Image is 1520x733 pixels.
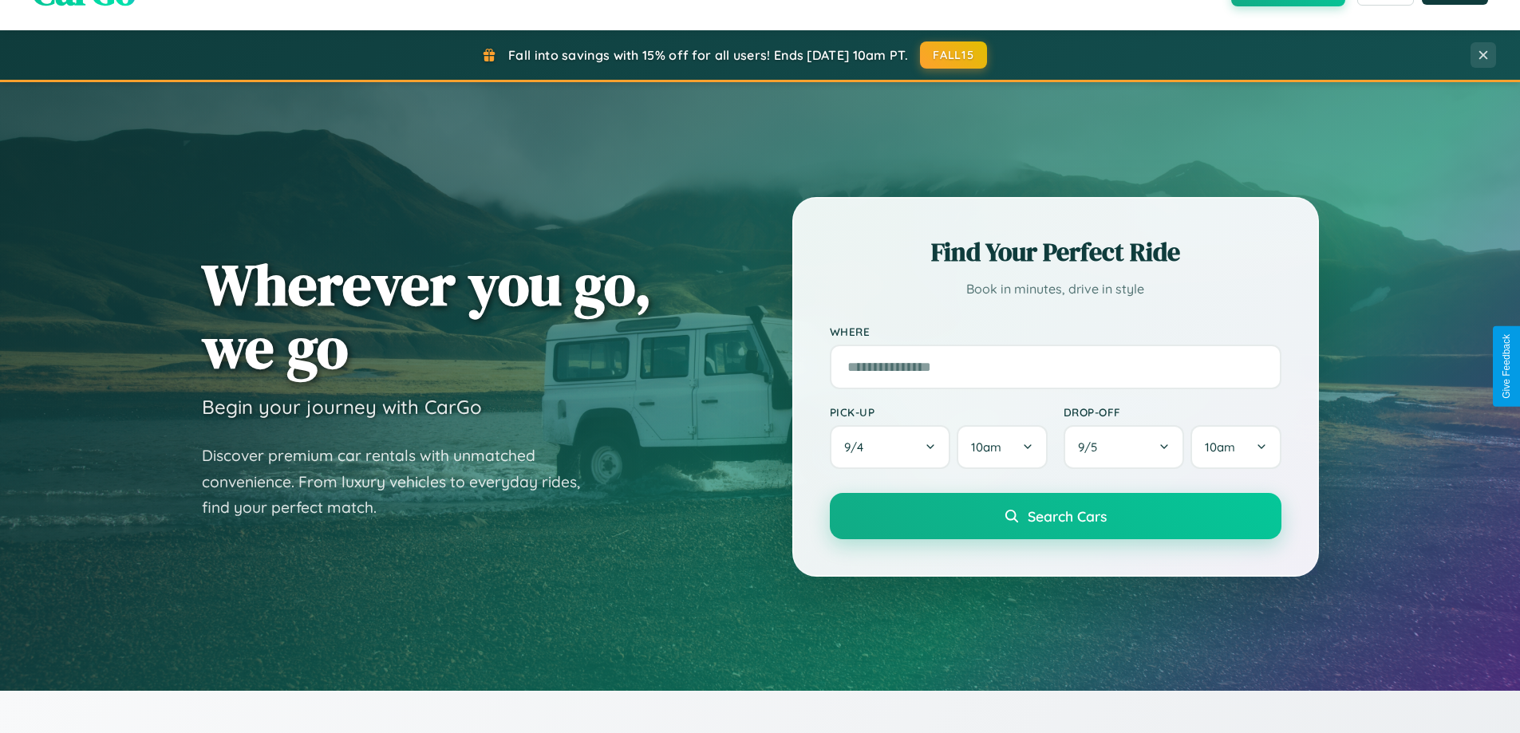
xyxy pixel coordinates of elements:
button: 9/4 [830,425,951,469]
div: Give Feedback [1501,334,1512,399]
span: 9 / 4 [844,439,871,455]
label: Drop-off [1064,405,1281,419]
p: Book in minutes, drive in style [830,278,1281,301]
span: Search Cars [1028,507,1107,525]
button: 9/5 [1064,425,1185,469]
span: 10am [1205,439,1235,455]
h1: Wherever you go, we go [202,253,652,379]
span: 9 / 5 [1078,439,1105,455]
button: FALL15 [920,41,987,69]
button: 10am [1190,425,1281,469]
button: Search Cars [830,493,1281,539]
h2: Find Your Perfect Ride [830,234,1281,270]
span: Fall into savings with 15% off for all users! Ends [DATE] 10am PT. [508,47,908,63]
button: 10am [957,425,1047,469]
h3: Begin your journey with CarGo [202,395,482,419]
span: 10am [971,439,1001,455]
p: Discover premium car rentals with unmatched convenience. From luxury vehicles to everyday rides, ... [202,443,601,521]
label: Pick-up [830,405,1048,419]
label: Where [830,325,1281,338]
